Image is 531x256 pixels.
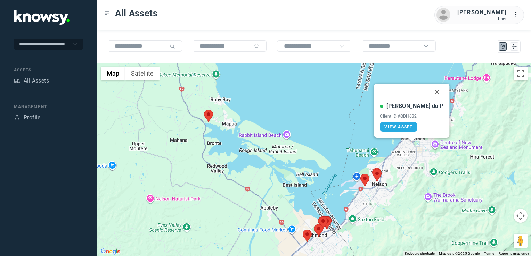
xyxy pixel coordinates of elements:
button: Toggle fullscreen view [514,67,528,80]
div: : [514,10,522,20]
div: Assets [14,78,20,84]
img: Google [99,247,122,256]
button: Keyboard shortcuts [405,251,435,256]
img: Application Logo [14,10,70,25]
div: [PERSON_NAME] [457,8,507,17]
button: Drag Pegman onto the map to open Street View [514,234,528,248]
span: Map data ©2025 Google [439,251,480,255]
div: [PERSON_NAME] du P [386,102,443,110]
tspan: ... [514,12,521,17]
div: All Assets [24,77,49,85]
span: All Assets [115,7,158,19]
button: Show satellite imagery [125,67,160,80]
a: Report a map error [499,251,529,255]
div: Map [500,43,506,50]
button: Close [429,84,446,100]
span: View Asset [384,125,412,129]
div: Assets [14,67,83,73]
div: Client ID #QDH632 [380,114,443,119]
div: Management [14,104,83,110]
div: List [511,43,517,50]
a: Terms (opens in new tab) [484,251,495,255]
div: Profile [14,114,20,121]
button: Map camera controls [514,209,528,223]
div: User [457,17,507,22]
a: AssetsAll Assets [14,77,49,85]
div: Toggle Menu [105,11,109,16]
img: avatar.png [436,8,450,22]
a: Open this area in Google Maps (opens a new window) [99,247,122,256]
div: Profile [24,113,41,122]
div: : [514,10,522,19]
div: Search [170,43,175,49]
div: Search [254,43,260,49]
button: Show street map [101,67,125,80]
a: View Asset [380,122,417,132]
a: ProfileProfile [14,113,41,122]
